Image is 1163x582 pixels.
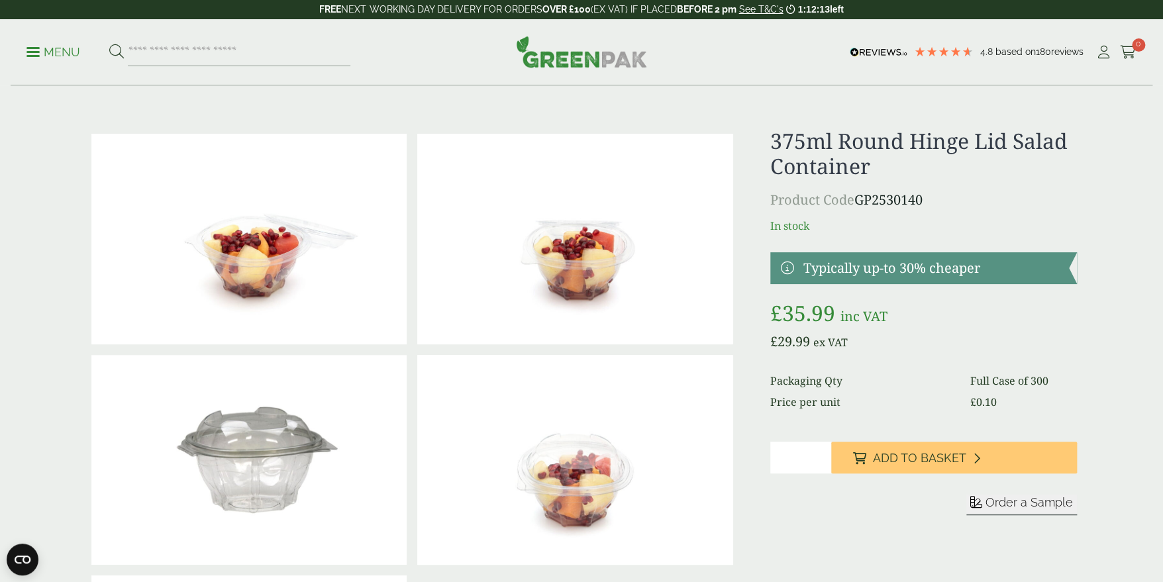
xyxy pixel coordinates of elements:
strong: FREE [319,4,341,15]
bdi: 35.99 [770,299,835,327]
p: GP2530140 [770,190,1077,210]
span: left [830,4,844,15]
img: 375ml Round Hinged Salad Container Open V2 (Large) [417,134,733,344]
span: ex VAT [813,335,848,350]
span: reviews [1051,46,1084,57]
i: Cart [1120,46,1137,59]
span: 1:12:13 [797,4,829,15]
div: 4.78 Stars [914,46,974,58]
dd: Full Case of 300 [970,373,1077,389]
dt: Price per unit [770,394,954,410]
bdi: 29.99 [770,332,810,350]
h1: 375ml Round Hinge Lid Salad Container [770,128,1077,179]
button: Open CMP widget [7,544,38,575]
span: Based on [995,46,1036,57]
span: 180 [1036,46,1051,57]
span: £ [770,299,782,327]
span: Order a Sample [986,495,1073,509]
i: My Account [1095,46,1112,59]
p: Menu [26,44,80,60]
strong: OVER £100 [542,4,590,15]
button: Add to Basket [831,442,1077,473]
strong: BEFORE 2 pm [676,4,736,15]
img: REVIEWS.io [850,48,907,57]
span: inc VAT [840,307,887,325]
span: £ [770,332,778,350]
img: GreenPak Supplies [516,36,647,68]
span: 4.8 [980,46,995,57]
a: See T&C's [738,4,783,15]
bdi: 0.10 [970,395,997,409]
span: Product Code [770,191,854,209]
button: Order a Sample [966,495,1077,515]
span: £ [970,395,976,409]
img: 375ml Round Hinge Lid Salad Container 0 [91,355,407,565]
p: In stock [770,218,1077,234]
span: Add to Basket [872,451,966,465]
a: 0 [1120,42,1137,62]
img: 375ml Round Hinged Salad Container Closed V2 (Large) [417,355,733,565]
img: 375ml Round Hinged Salad Container Open (Large) [91,134,407,344]
dt: Packaging Qty [770,373,954,389]
span: 0 [1132,38,1145,52]
a: Menu [26,44,80,58]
